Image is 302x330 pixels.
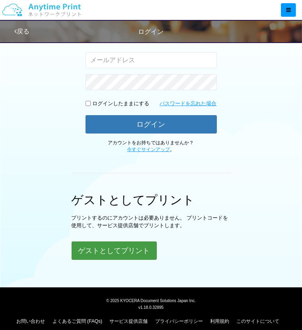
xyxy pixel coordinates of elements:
[72,193,231,206] h1: ゲストとしてプリント
[93,100,150,108] p: ログインしたままにする
[160,100,217,108] a: パスワードを忘れた場合
[72,214,231,229] p: プリントするのにアカウントは必要ありません。 プリントコードを使用して、サービス提供店舗でプリントします。
[210,318,229,324] a: 利用規約
[138,305,164,310] span: v1.18.0.32895
[237,318,280,324] a: このサイトについて
[138,28,164,35] span: ログイン
[155,318,203,324] a: プライバシーポリシー
[72,242,157,260] button: ゲストとしてプリント
[14,28,29,35] a: 戻る
[86,115,217,134] button: ログイン
[53,318,102,324] a: よくあるご質問 (FAQs)
[106,298,196,303] span: © 2025 KYOCERA Document Solutions Japan Inc.
[86,52,217,68] input: メールアドレス
[127,147,170,152] a: 今すぐサインアップ
[86,139,217,153] p: アカウントをお持ちではありませんか？
[127,147,175,152] span: 。
[110,318,148,324] a: サービス提供店舗
[16,318,45,324] a: お問い合わせ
